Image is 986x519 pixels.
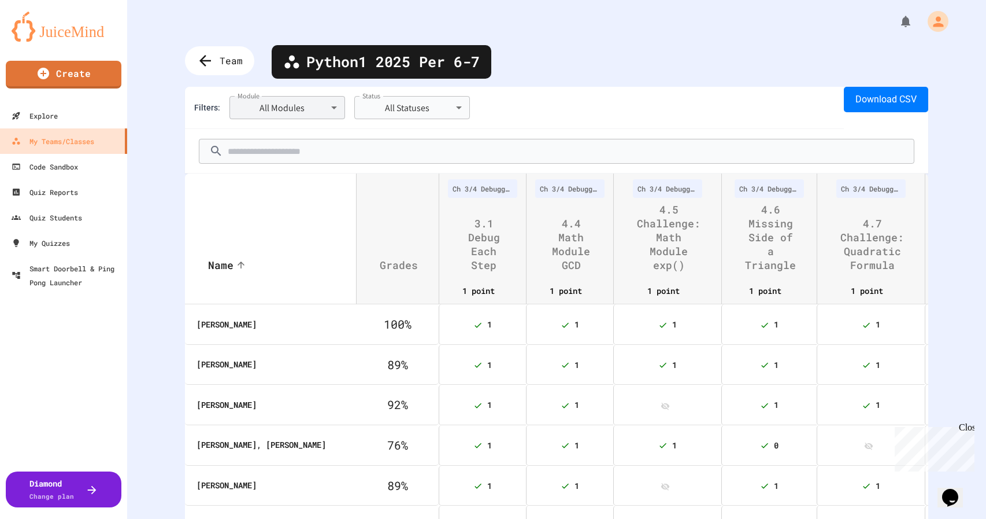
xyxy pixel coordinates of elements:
[12,211,82,224] div: Quiz Students
[550,216,607,272] span: 4.4 Math Module GCD
[354,96,470,119] div: All Statuses
[6,61,121,89] a: Create
[462,216,520,272] span: 3.1 Debug Each Step
[185,425,356,466] th: [PERSON_NAME], [PERSON_NAME]
[185,304,356,345] th: [PERSON_NAME]
[29,477,74,502] div: Diamond
[876,400,880,411] span: 1
[876,480,880,491] span: 1
[185,385,356,425] th: [PERSON_NAME]
[915,8,951,35] div: My Account
[220,54,243,68] span: Team
[574,480,579,491] span: 1
[672,440,677,451] span: 1
[647,284,705,298] span: 1 point
[745,203,811,272] span: 4.6 Missing Side of a Triangle
[12,262,123,289] div: Smart Doorbell & Ping Pong Launcher
[448,179,517,198] div: Ch 3/4 Debugging/Modules
[574,359,579,370] span: 1
[937,473,974,507] iframe: chat widget
[774,480,779,491] span: 1
[774,400,779,411] span: 1
[487,440,492,451] span: 1
[851,284,909,298] span: 1 point
[844,87,928,112] button: Download CSV
[890,422,974,472] iframe: chat widget
[356,466,439,506] th: 89 %
[362,91,381,101] label: Status
[29,492,74,500] span: Change plan
[12,109,58,123] div: Explore
[487,400,492,411] span: 1
[876,319,880,330] span: 1
[774,319,779,330] span: 1
[12,160,78,174] div: Code Sandbox
[550,284,607,298] span: 1 point
[672,319,677,330] span: 1
[380,258,433,272] span: Grades
[840,216,919,272] span: 4.7 Challenge: Quadratic Formula
[12,185,78,199] div: Quiz Reports
[12,236,70,250] div: My Quizzes
[185,345,356,385] th: [PERSON_NAME]
[5,5,80,73] div: Chat with us now!Close
[208,258,249,272] span: Name
[185,466,356,506] th: [PERSON_NAME]
[574,440,579,451] span: 1
[356,345,439,385] th: 89 %
[487,319,492,330] span: 1
[749,284,807,298] span: 1 point
[462,284,520,298] span: 1 point
[877,12,915,31] div: My Notifications
[306,51,480,73] span: Python1 2025 Per 6-7
[12,134,94,148] div: My Teams/Classes
[735,179,804,198] div: Ch 3/4 Debugging/Modules
[876,359,880,370] span: 1
[774,440,779,451] span: 0
[672,359,677,370] span: 1
[574,319,579,330] span: 1
[487,480,492,491] span: 1
[229,96,345,119] div: All Modules
[356,425,439,466] th: 76 %
[637,203,716,272] span: 4.5 Challenge: Math Module exp()
[356,385,439,425] th: 92 %
[774,359,779,370] span: 1
[356,304,439,345] th: 100 %
[574,400,579,411] span: 1
[194,102,220,114] div: Filters:
[535,179,605,198] div: Ch 3/4 Debugging/Modules
[6,472,121,507] button: DiamondChange plan
[238,91,260,101] label: Module
[633,179,702,198] div: Ch 3/4 Debugging/Modules
[836,179,906,198] div: Ch 3/4 Debugging/Modules
[487,359,492,370] span: 1
[12,12,116,42] img: logo-orange.svg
